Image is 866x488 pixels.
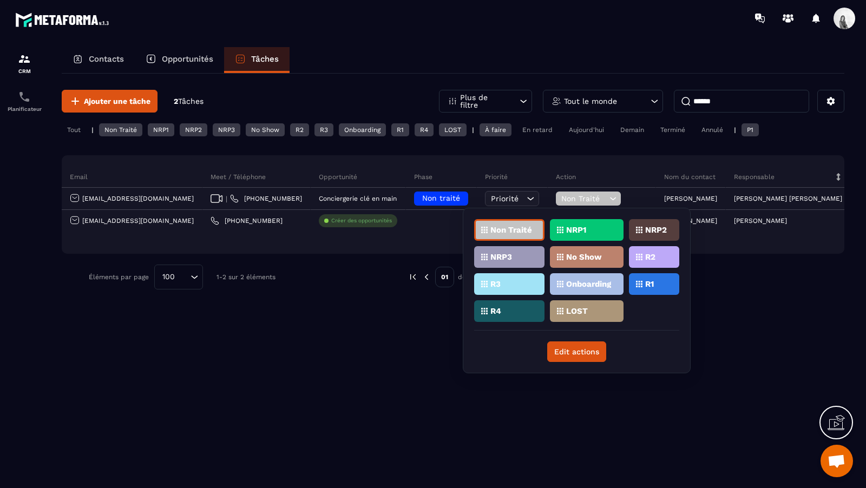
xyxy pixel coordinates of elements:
[561,194,607,203] span: Non Traité
[734,173,775,181] p: Responsable
[547,341,606,362] button: Edit actions
[3,82,46,120] a: schedulerschedulerPlanificateur
[490,253,512,261] p: NRP3
[615,123,649,136] div: Demain
[408,272,418,282] img: prev
[655,123,691,136] div: Terminé
[174,96,204,107] p: 2
[491,194,519,203] span: Priorité
[216,273,275,281] p: 1-2 sur 2 éléments
[485,173,508,181] p: Priorité
[211,216,283,225] a: [PHONE_NUMBER]
[224,47,290,73] a: Tâches
[246,123,285,136] div: No Show
[319,173,357,181] p: Opportunité
[180,123,207,136] div: NRP2
[563,123,609,136] div: Aujourd'hui
[734,126,736,134] p: |
[566,226,586,234] p: NRP1
[3,106,46,112] p: Planificateur
[439,123,467,136] div: LOST
[211,173,266,181] p: Meet / Téléphone
[821,445,853,477] div: Ouvrir le chat
[3,44,46,82] a: formationformationCRM
[566,253,602,261] p: No Show
[89,273,149,281] p: Éléments par page
[696,123,729,136] div: Annulé
[230,194,302,203] a: [PHONE_NUMBER]
[664,217,717,225] p: [PERSON_NAME]
[135,47,224,73] a: Opportunités
[566,307,588,315] p: LOST
[159,271,179,283] span: 100
[314,123,333,136] div: R3
[251,54,279,64] p: Tâches
[645,280,654,288] p: R1
[89,54,124,64] p: Contacts
[99,123,142,136] div: Non Traité
[490,307,501,315] p: R4
[460,94,508,109] p: Plus de filtre
[422,194,460,202] span: Non traité
[18,52,31,65] img: formation
[62,47,135,73] a: Contacts
[490,280,501,288] p: R3
[178,97,204,105] span: Tâches
[645,253,655,261] p: R2
[339,123,386,136] div: Onboarding
[290,123,309,136] div: R2
[480,123,511,136] div: À faire
[664,195,717,202] p: [PERSON_NAME]
[458,273,471,281] p: de 1
[179,271,188,283] input: Search for option
[734,217,787,225] p: [PERSON_NAME]
[435,267,454,287] p: 01
[70,173,88,181] p: Email
[645,226,667,234] p: NRP2
[84,96,150,107] span: Ajouter une tâche
[15,10,113,30] img: logo
[734,195,842,202] p: [PERSON_NAME] [PERSON_NAME]
[213,123,240,136] div: NRP3
[226,195,227,203] span: |
[162,54,213,64] p: Opportunités
[517,123,558,136] div: En retard
[566,280,611,288] p: Onboarding
[148,123,174,136] div: NRP1
[62,90,158,113] button: Ajouter une tâche
[91,126,94,134] p: |
[18,90,31,103] img: scheduler
[319,195,397,202] p: Conciergerie clé en main
[422,272,431,282] img: prev
[742,123,759,136] div: P1
[391,123,409,136] div: R1
[564,97,617,105] p: Tout le monde
[414,173,432,181] p: Phase
[490,226,532,234] p: Non Traité
[415,123,434,136] div: R4
[556,173,576,181] p: Action
[62,123,86,136] div: Tout
[3,68,46,74] p: CRM
[472,126,474,134] p: |
[154,265,203,289] div: Search for option
[664,173,716,181] p: Nom du contact
[331,217,392,225] p: Créer des opportunités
